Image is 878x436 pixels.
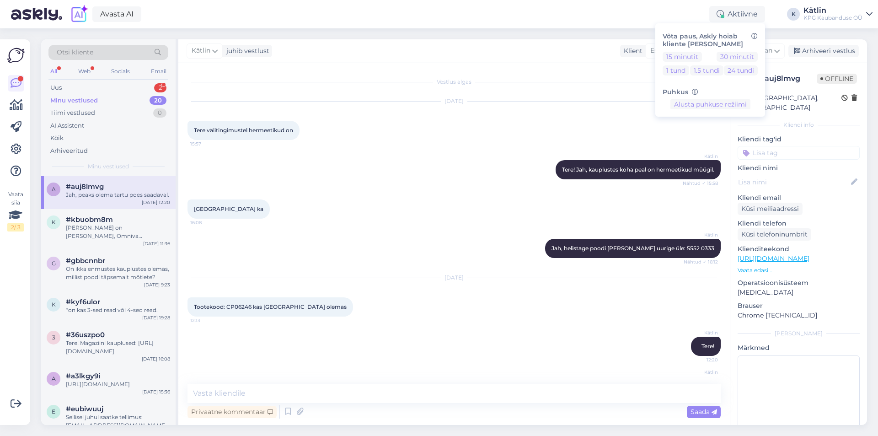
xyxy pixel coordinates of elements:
div: [DATE] 9:23 [144,281,170,288]
span: Offline [817,74,857,84]
div: [DATE] 19:28 [142,314,170,321]
div: 20 [150,96,166,105]
span: #kbuobm8m [66,215,113,224]
h6: Puhkus [663,88,758,96]
div: Tiimi vestlused [50,108,95,118]
div: Küsi telefoninumbrit [738,228,811,241]
h6: Võta paus, Askly hoiab kliente [PERSON_NAME] [663,32,758,48]
div: 2 / 3 [7,223,24,231]
div: Privaatne kommentaar [187,406,277,418]
div: [GEOGRAPHIC_DATA], [GEOGRAPHIC_DATA] [740,93,841,113]
span: Kätlin [192,46,210,56]
div: Tere! Magaziini kauplused: [URL][DOMAIN_NAME] [66,339,170,355]
div: Aktiivne [709,6,765,22]
div: Vestlus algas [187,78,721,86]
span: Estonian [650,46,678,56]
div: [DATE] 16:08 [142,355,170,362]
span: [GEOGRAPHIC_DATA] ka [194,205,263,212]
img: explore-ai [70,5,89,24]
div: juhib vestlust [223,46,269,56]
p: Kliendi tag'id [738,135,860,144]
span: Tere välitingimustel hermeetikud on [194,127,293,134]
div: Sellisel juhul saatke tellimus: [EMAIL_ADDRESS][DOMAIN_NAME], kuhu kirja arve tasuja reg.kood, te... [66,413,170,430]
span: 15:57 [190,140,225,147]
a: Avasta AI [92,6,141,22]
img: Askly Logo [7,47,25,64]
span: e [52,408,55,415]
div: Uus [50,83,62,92]
div: [DATE] [187,274,721,282]
div: K [787,8,800,21]
button: Alusta puhkuse režiimi [670,99,750,109]
div: *on kas 3-sed read või 4-sed read. [66,306,170,314]
span: Tere! Jah, kauplustes koha peal on hermeetikud müügil. [562,166,714,173]
span: Nähtud ✓ 15:58 [683,180,718,187]
div: Jah, peaks olema tartu poes saadaval. [66,191,170,199]
span: #gbbcnnbr [66,257,105,265]
p: Brauser [738,301,860,311]
span: k [52,301,56,308]
div: [DATE] [187,97,721,105]
span: 16:08 [190,219,225,226]
span: #auj8lmvg [66,183,104,191]
div: Kliendi info [738,121,860,129]
button: 1.5 tundi [690,65,723,75]
div: [URL][DOMAIN_NAME] [66,380,170,388]
span: Tootekood: CP06246 kas [GEOGRAPHIC_DATA] olemas [194,303,347,310]
span: Nähtud ✓ 16:12 [684,258,718,265]
div: Arhiveeritud [50,146,88,156]
div: Küsi meiliaadressi [738,203,803,215]
div: [DATE] 11:36 [143,240,170,247]
p: Märkmed [738,343,860,353]
span: Kätlin [684,329,718,336]
div: Minu vestlused [50,96,98,105]
span: Jah, helistage poodi [PERSON_NAME] uurige üle: 5552 0333 [551,245,714,252]
div: 2 [154,83,166,92]
input: Lisa tag [738,146,860,160]
span: #eubiwuuj [66,405,103,413]
button: 30 minutit [717,52,758,62]
span: g [52,260,56,267]
p: Vaata edasi ... [738,266,860,275]
div: On ikka enmustes kauplustes olemas, millist poodi täpsemalt mõtlete? [66,265,170,281]
input: Lisa nimi [738,177,849,187]
div: # auj8lmvg [760,73,817,84]
span: 12:20 [684,356,718,363]
p: Chrome [TECHNICAL_ID] [738,311,860,320]
div: Web [76,65,92,77]
div: All [48,65,59,77]
div: KPG Kaubanduse OÜ [803,14,862,22]
span: a [52,375,56,382]
p: Kliendi email [738,193,860,203]
span: Otsi kliente [57,48,93,57]
span: 12:13 [190,317,225,324]
div: Email [149,65,168,77]
p: Klienditeekond [738,244,860,254]
div: [DATE] 12:20 [142,199,170,206]
a: [URL][DOMAIN_NAME] [738,254,809,263]
p: Kliendi nimi [738,163,860,173]
p: [MEDICAL_DATA] [738,288,860,297]
div: 0 [153,108,166,118]
div: [PERSON_NAME] on [PERSON_NAME], Omniva jälgimiskood: CC861067095EE [66,224,170,240]
div: [PERSON_NAME] [738,329,860,338]
div: Socials [109,65,132,77]
span: k [52,219,56,226]
span: #36uszpo0 [66,331,105,339]
div: Vaata siia [7,190,24,231]
span: Tere! [701,343,714,350]
div: Kõik [50,134,64,143]
span: Kätlin [684,369,718,376]
button: 24 tundi [724,65,758,75]
span: #kyf6ulor [66,298,100,306]
div: Arhiveeri vestlus [788,45,859,57]
button: 15 minutit [663,52,702,62]
div: AI Assistent [50,121,84,130]
span: Kätlin [684,231,718,238]
span: 3 [52,334,55,341]
span: Minu vestlused [88,162,129,171]
span: Saada [691,408,717,416]
p: Kliendi telefon [738,219,860,228]
button: 1 tund [663,65,689,75]
span: a [52,186,56,193]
